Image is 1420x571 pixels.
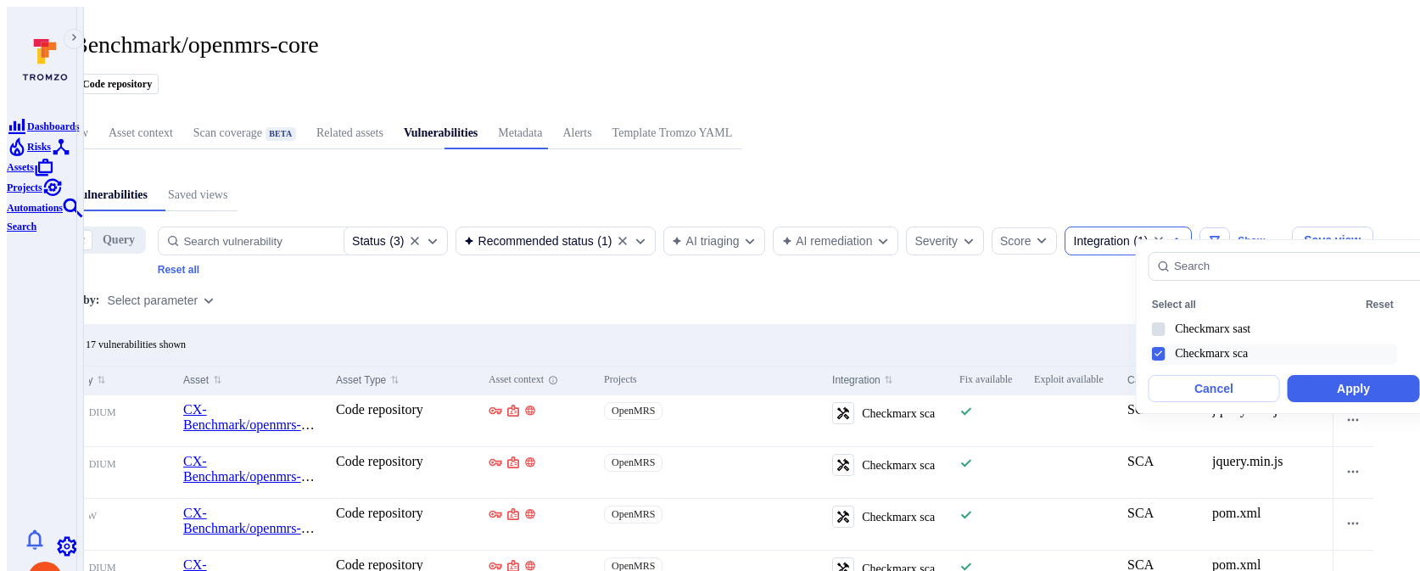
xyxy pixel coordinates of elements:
div: Cell for Asset [176,447,329,498]
button: Clear selection [408,234,422,248]
button: Expand navigation menu [64,29,84,49]
input: Search vulnerability [183,235,344,248]
div: Asset tabs [31,118,1389,149]
span: Checkmarx sca [862,506,935,525]
div: ( 1 ) [464,234,612,248]
div: Projects [604,373,819,386]
div: Cell for Category [1121,395,1205,446]
div: Cell for Fix available [953,395,1027,446]
div: Exploit available [1034,373,1114,386]
div: Cell for Category [1121,499,1205,550]
a: CX-Benchmark/openmrs-core [183,506,315,551]
a: Template Tromzo YAML [602,118,743,149]
div: Beta [266,127,296,141]
button: Expand dropdown [202,294,215,307]
div: Cell for Projects [597,395,825,446]
span: OpenMRS [612,456,655,469]
div: Cell for Category [1121,447,1205,498]
button: Save view [1292,227,1373,254]
button: Sort by Category [1127,373,1182,387]
div: Cell for Severity [49,447,176,498]
span: OpenMRS [612,508,655,521]
button: Score [992,227,1057,255]
span: CX-Benchmark/openmrs-core [31,31,319,58]
span: Assets [7,161,34,173]
div: jquery.min.js [1212,454,1326,469]
span: Projects [7,182,42,193]
button: Select parameter [108,294,198,307]
div: Cell for Integration [825,447,953,498]
div: Cell for Fix available [953,447,1027,498]
div: Cell for [1333,499,1373,550]
a: OpenMRS [604,402,662,420]
div: Cell for Source filename [1205,395,1333,446]
span: Checkmarx sca [862,402,935,422]
button: Sort by Integration [832,373,893,387]
button: Row actions menu [1339,406,1367,434]
div: Cell for Source filename [1205,447,1333,498]
div: ( 1 ) [1074,234,1149,248]
div: Integration [1074,234,1130,248]
button: Select all [1152,299,1196,311]
div: pom.xml [1212,506,1326,521]
a: Metadata [488,118,552,149]
button: Cancel [1148,375,1279,402]
button: AI triaging [672,234,740,248]
a: Vulnerabilities [394,118,488,149]
a: OpenMRS [604,506,662,523]
a: Asset context [98,118,183,149]
div: Recommended status [464,234,594,248]
li: Checkmarx sast [1148,319,1397,340]
button: Integration(1) [1074,234,1149,248]
button: Sort by Asset Type [336,373,400,387]
div: Cell for Projects [597,447,825,498]
span: Automations [7,202,63,214]
span: Dashboards [27,120,79,132]
div: Scan coverage [193,125,296,142]
button: Expand dropdown [426,234,439,248]
div: Code repository [336,402,475,417]
span: Checkmarx sca [862,454,935,473]
li: Checkmarx sca [1148,344,1397,365]
div: Cell for Integration [825,395,953,446]
a: Alerts [552,118,601,149]
button: query [95,230,143,250]
button: Sort by Asset [183,373,222,387]
div: Cell for Asset context [482,447,597,498]
div: Cell for Exploit available [1027,395,1121,446]
span: Search [7,221,36,232]
div: Cell for Asset context [482,395,597,446]
div: Cell for Projects [597,499,825,550]
div: assets tabs [47,180,1373,211]
div: SCA [1127,402,1199,417]
div: Cell for Asset Type [329,447,482,498]
div: Cell for Source filename [1205,499,1333,550]
span: Code repository [82,78,152,91]
div: Automatically discovered context associated with the asset [548,375,558,385]
div: SCA [1127,506,1199,521]
button: Notifications [13,526,56,553]
a: Related assets [306,118,394,149]
div: Medium [74,406,116,419]
div: Low [74,509,97,523]
div: Cell for Asset Type [329,499,482,550]
div: ( 3 ) [352,234,404,248]
div: Fix available [959,373,1020,386]
div: Cell for Exploit available [1027,447,1121,498]
div: Medium [74,457,116,471]
div: Cell for Asset [176,395,329,446]
div: Cell for Asset Type [329,395,482,446]
button: Filters [1199,227,1230,255]
span: 1-17 of 17 vulnerabilities shown [53,339,186,351]
a: Settings [57,538,77,552]
button: Expand dropdown [634,234,647,248]
button: Clear selection [616,234,629,248]
div: Saved views [168,187,227,204]
div: Asset context [489,373,590,386]
button: AI remediation [782,234,873,248]
a: Dashboards [7,118,79,132]
div: SCA [1127,454,1199,469]
a: OpenMRS [604,454,662,472]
